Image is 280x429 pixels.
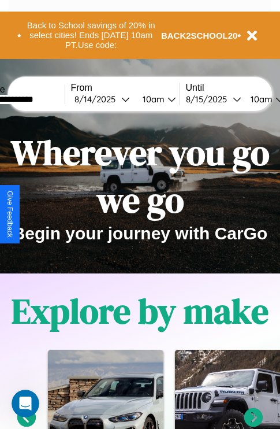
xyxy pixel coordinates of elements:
[21,17,161,53] button: Back to School savings of 20% in select cities! Ends [DATE] 10am PT.Use code:
[161,31,238,40] b: BACK2SCHOOL20
[12,390,39,417] iframe: Intercom live chat
[245,94,275,105] div: 10am
[71,93,133,105] button: 8/14/2025
[186,94,233,105] div: 8 / 15 / 2025
[6,191,14,238] div: Give Feedback
[12,287,268,335] h1: Explore by make
[137,94,167,105] div: 10am
[133,93,180,105] button: 10am
[71,83,180,93] label: From
[74,94,121,105] div: 8 / 14 / 2025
